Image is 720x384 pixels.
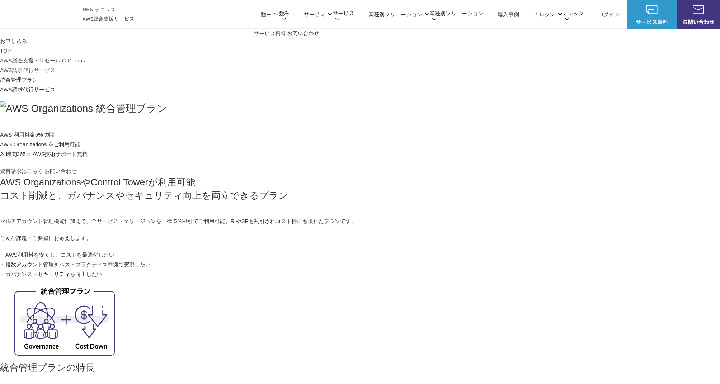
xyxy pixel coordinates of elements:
a: サービス資料 [254,28,286,38]
a: お問い合わせ [287,28,319,38]
em: 統合管理プラン [96,103,167,114]
span: 複数アカウント管理をベストプラクティス準拠で実現したい [5,261,151,267]
span: サービス資料 [627,17,677,27]
span: AWS利用料を安くし、コストを最適化したい [5,252,114,258]
span: 5 [35,132,38,138]
span: サービス資料 [254,29,286,37]
span: NHN テコラス AWS総合支援サービス [83,5,135,23]
span: お問い合わせ [287,29,319,37]
span: ガバナンス・セキュリティを向上したい [5,271,102,277]
img: 統合管理プラン_内容イメージ [14,286,115,356]
p: 強み [261,9,279,19]
p: サービス [304,9,333,19]
img: AWS総合支援サービス C-Chorus サービス資料 [646,5,658,14]
a: お問い合わせ [44,166,77,176]
span: お問い合わせ [677,17,720,27]
p: 業種別ソリューション [429,8,483,20]
p: 強み [279,8,290,20]
p: ナレッジ [562,8,584,20]
p: 業種別ソリューション [368,9,429,19]
img: AWS総合支援サービス C-Chorus [11,5,72,23]
a: 導入事例 [498,9,519,19]
a: ログイン [598,9,620,19]
p: サービス [333,8,354,20]
p: ナレッジ [533,9,562,19]
img: お問い合わせ [693,5,704,14]
a: AWS総合支援サービス C-ChorusNHN テコラスAWS総合支援サービス [11,5,135,23]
